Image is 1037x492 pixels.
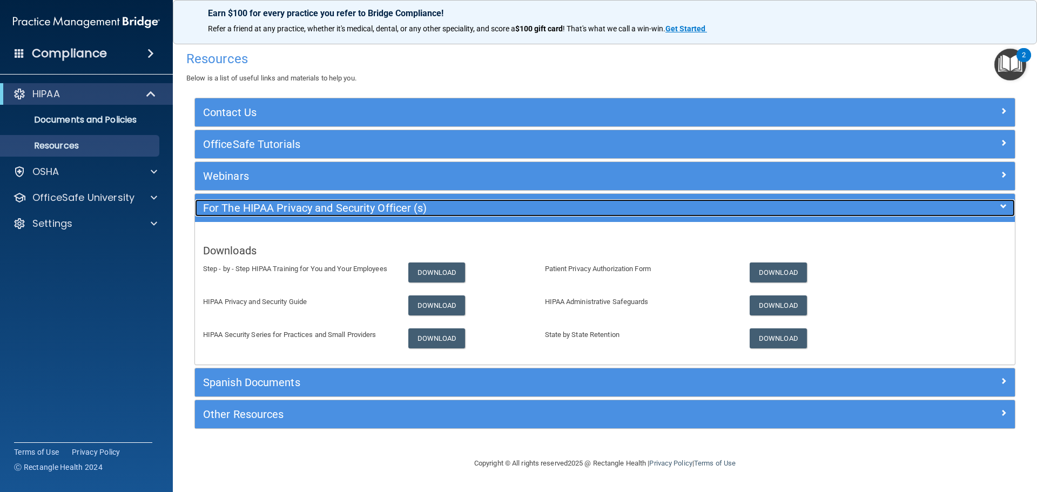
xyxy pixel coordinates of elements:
[203,104,1007,121] a: Contact Us
[994,49,1026,80] button: Open Resource Center, 2 new notifications
[203,138,802,150] h5: OfficeSafe Tutorials
[13,11,160,33] img: PMB logo
[7,114,154,125] p: Documents and Policies
[32,46,107,61] h4: Compliance
[203,170,802,182] h5: Webinars
[13,191,157,204] a: OfficeSafe University
[1022,55,1026,69] div: 2
[208,24,515,33] span: Refer a friend at any practice, whether it's medical, dental, or any other speciality, and score a
[186,52,1023,66] h4: Resources
[545,262,734,275] p: Patient Privacy Authorization Form
[203,328,392,341] p: HIPAA Security Series for Practices and Small Providers
[649,459,692,467] a: Privacy Policy
[14,447,59,457] a: Terms of Use
[13,165,157,178] a: OSHA
[563,24,665,33] span: ! That's what we call a win-win.
[408,262,466,282] a: Download
[203,262,392,275] p: Step - by - Step HIPAA Training for You and Your Employees
[203,295,392,308] p: HIPAA Privacy and Security Guide
[203,202,802,214] h5: For The HIPAA Privacy and Security Officer (s)
[13,87,157,100] a: HIPAA
[203,136,1007,153] a: OfficeSafe Tutorials
[203,374,1007,391] a: Spanish Documents
[545,295,734,308] p: HIPAA Administrative Safeguards
[203,106,802,118] h5: Contact Us
[694,459,736,467] a: Terms of Use
[32,87,60,100] p: HIPAA
[515,24,563,33] strong: $100 gift card
[203,199,1007,217] a: For The HIPAA Privacy and Security Officer (s)
[750,328,807,348] a: Download
[203,245,1007,257] h5: Downloads
[14,462,103,473] span: Ⓒ Rectangle Health 2024
[203,406,1007,423] a: Other Resources
[208,8,1002,18] p: Earn $100 for every practice you refer to Bridge Compliance!
[665,24,707,33] a: Get Started
[72,447,120,457] a: Privacy Policy
[32,217,72,230] p: Settings
[203,408,802,420] h5: Other Resources
[186,74,356,82] span: Below is a list of useful links and materials to help you.
[408,295,466,315] a: Download
[750,295,807,315] a: Download
[7,140,154,151] p: Resources
[545,328,734,341] p: State by State Retention
[750,262,807,282] a: Download
[13,217,157,230] a: Settings
[408,446,802,481] div: Copyright © All rights reserved 2025 @ Rectangle Health | |
[32,165,59,178] p: OSHA
[665,24,705,33] strong: Get Started
[203,167,1007,185] a: Webinars
[408,328,466,348] a: Download
[32,191,134,204] p: OfficeSafe University
[203,376,802,388] h5: Spanish Documents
